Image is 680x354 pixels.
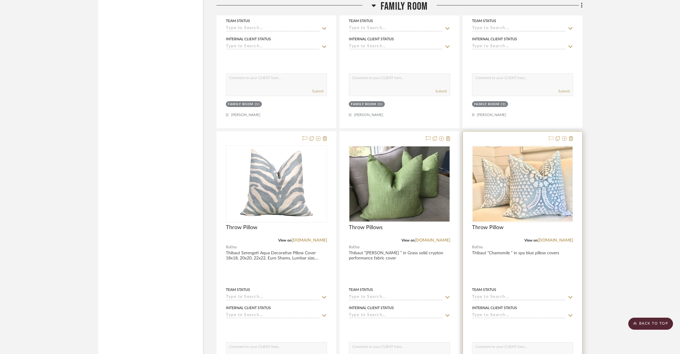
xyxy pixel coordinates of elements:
[349,44,443,50] input: Type to Search…
[472,44,566,50] input: Type to Search…
[472,18,496,24] div: Team Status
[472,36,517,42] div: Internal Client Status
[349,244,353,250] span: By
[351,102,376,107] div: Family Room
[628,318,673,330] scroll-to-top-button: BACK TO TOP
[473,146,573,222] img: Throw Pillow
[472,146,573,222] div: 0
[226,244,230,250] span: By
[472,224,503,231] span: Throw Pillow
[378,102,383,107] div: (1)
[349,287,373,292] div: Team Status
[278,239,292,242] span: View on
[226,36,271,42] div: Internal Client Status
[226,224,257,231] span: Throw Pillow
[226,26,320,32] input: Type to Search…
[415,238,450,242] a: [DOMAIN_NAME]
[524,239,538,242] span: View on
[558,88,570,94] button: Submit
[401,239,415,242] span: View on
[472,26,566,32] input: Type to Search…
[349,313,443,319] input: Type to Search…
[349,295,443,300] input: Type to Search…
[472,305,517,311] div: Internal Client Status
[255,102,260,107] div: (1)
[538,238,573,242] a: [DOMAIN_NAME]
[226,305,271,311] div: Internal Client Status
[226,287,250,292] div: Team Status
[226,295,320,300] input: Type to Search…
[476,244,483,250] span: Etsy
[474,102,500,107] div: Family Room
[349,224,383,231] span: Throw Pillows
[349,305,394,311] div: Internal Client Status
[226,44,320,50] input: Type to Search…
[349,36,394,42] div: Internal Client Status
[239,146,314,222] img: Throw Pillow
[349,26,443,32] input: Type to Search…
[312,88,324,94] button: Submit
[226,313,320,319] input: Type to Search…
[472,295,566,300] input: Type to Search…
[349,18,373,24] div: Team Status
[435,88,447,94] button: Submit
[230,244,237,250] span: Etsy
[501,102,506,107] div: (1)
[472,313,566,319] input: Type to Search…
[226,18,250,24] div: Team Status
[292,238,327,242] a: [DOMAIN_NAME]
[349,146,449,222] img: Throw Pillows
[472,244,476,250] span: By
[353,244,360,250] span: Etsy
[228,102,253,107] div: Family Room
[472,287,496,292] div: Team Status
